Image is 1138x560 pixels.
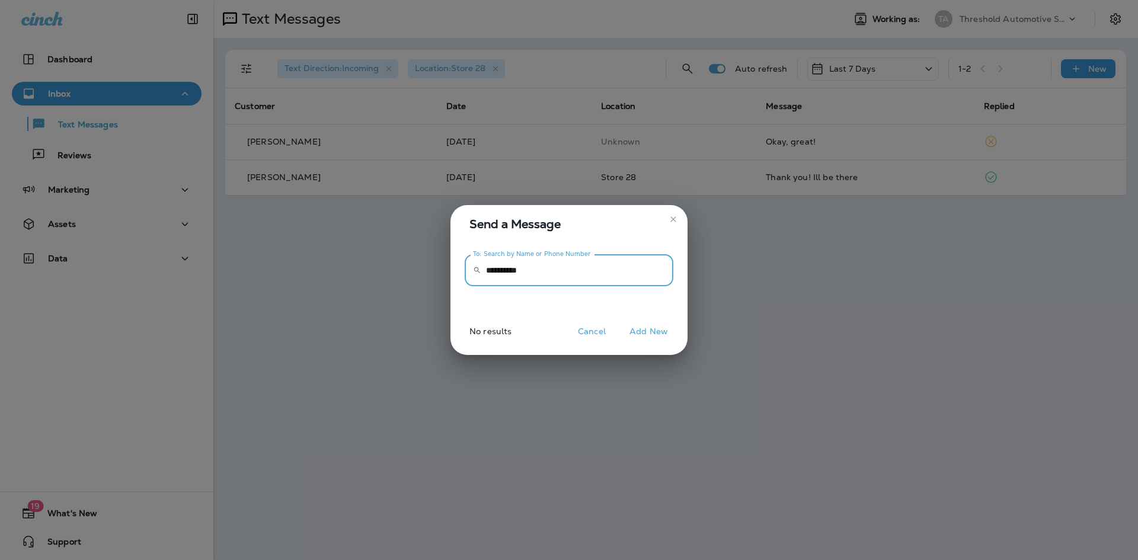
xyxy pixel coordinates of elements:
button: Cancel [570,322,614,341]
label: To: Search by Name or Phone Number [473,249,591,258]
button: close [664,210,683,229]
p: No results [446,327,512,345]
span: Send a Message [469,215,673,233]
button: Add New [624,322,674,341]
